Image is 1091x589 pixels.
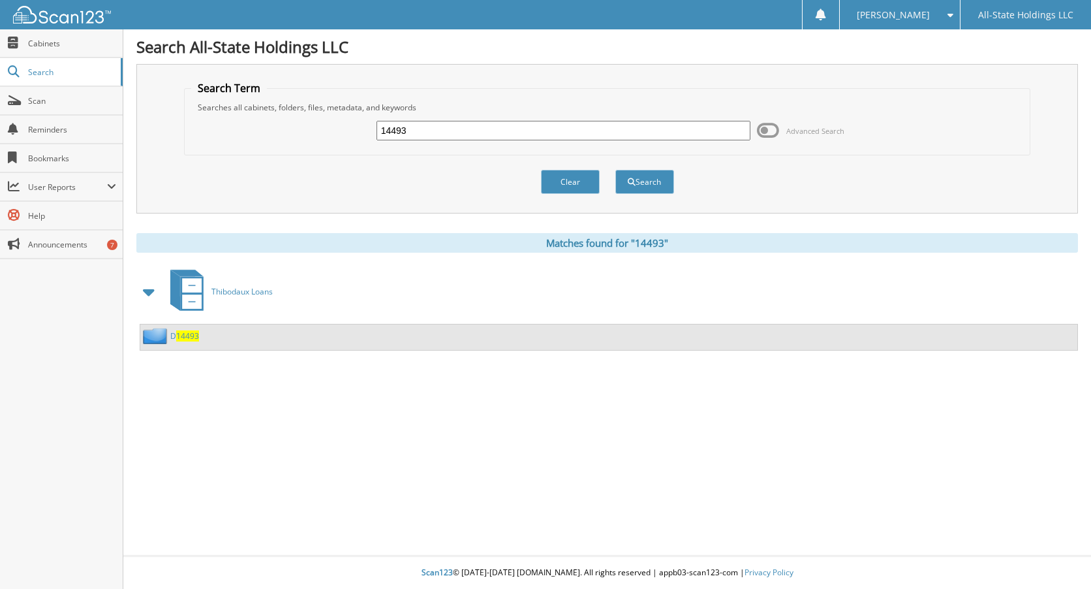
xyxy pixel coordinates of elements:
span: Advanced Search [786,126,844,136]
img: scan123-logo-white.svg [13,6,111,24]
span: Search [28,67,114,78]
span: All-State Holdings LLC [978,11,1073,19]
span: Reminders [28,124,116,135]
span: Scan123 [422,567,453,578]
span: Cabinets [28,38,116,49]
a: D14493 [170,330,199,342]
img: folder2.png [143,328,170,344]
span: Announcements [28,239,116,250]
span: 14493 [176,330,199,342]
button: Clear [541,170,600,194]
span: Bookmarks [28,153,116,164]
button: Search [615,170,674,194]
div: 7 [107,240,117,250]
span: User Reports [28,182,107,193]
div: Matches found for "14493" [136,233,1078,253]
span: [PERSON_NAME] [857,11,930,19]
a: Thibodaux Loans [162,266,273,317]
span: Scan [28,95,116,106]
span: Help [28,210,116,221]
h1: Search All-State Holdings LLC [136,36,1078,57]
legend: Search Term [191,81,267,95]
div: © [DATE]-[DATE] [DOMAIN_NAME]. All rights reserved | appb03-scan123-com | [123,557,1091,589]
div: Searches all cabinets, folders, files, metadata, and keywords [191,102,1023,113]
a: Privacy Policy [745,567,793,578]
span: Thibodaux Loans [211,286,273,297]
